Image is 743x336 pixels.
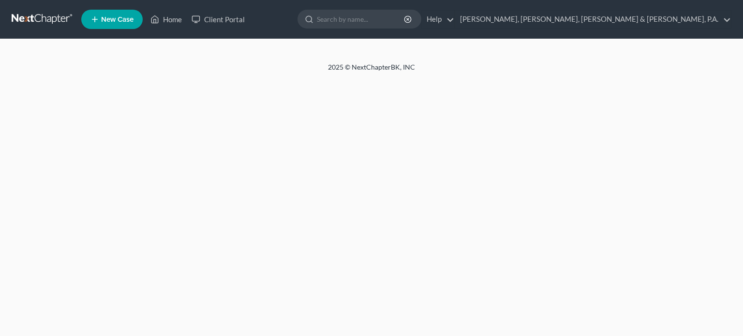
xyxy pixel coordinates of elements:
a: Home [146,11,187,28]
input: Search by name... [317,10,405,28]
a: Help [422,11,454,28]
a: [PERSON_NAME], [PERSON_NAME], [PERSON_NAME] & [PERSON_NAME], P.A. [455,11,731,28]
div: 2025 © NextChapterBK, INC [96,62,647,80]
span: New Case [101,16,134,23]
a: Client Portal [187,11,250,28]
